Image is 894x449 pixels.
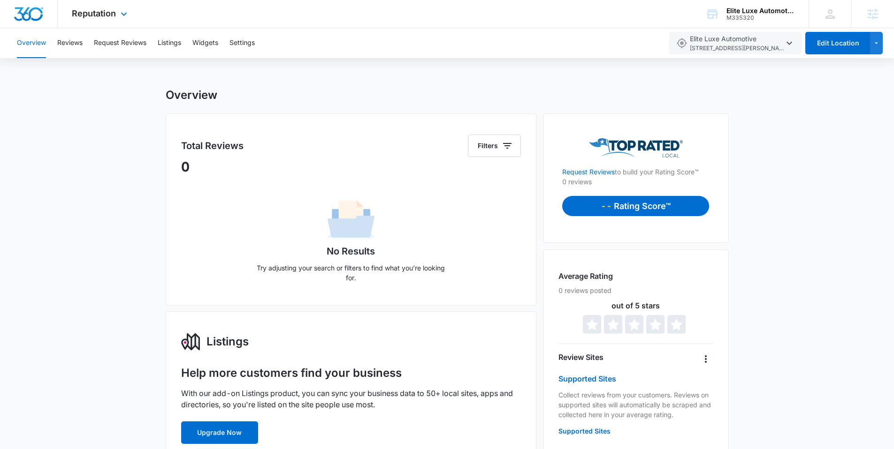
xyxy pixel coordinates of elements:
[562,168,615,176] a: Request Reviews
[669,32,802,54] button: Elite Luxe Automotive[STREET_ADDRESS][PERSON_NAME],Longmont,CO
[181,388,521,410] p: With our add-on Listings product, you can sync your business data to 50+ local sites, apps and di...
[589,138,683,157] img: Top Rated Local Logo
[558,427,611,435] a: Supported Sites
[558,390,713,419] p: Collect reviews from your customers. Reviews on supported sites will automatically be scraped and...
[805,32,870,54] button: Edit Location
[252,263,450,283] p: Try adjusting your search or filters to find what you’re looking for.
[327,244,375,258] h1: No Results
[558,352,604,363] h4: Review Sites
[726,7,795,15] div: account name
[562,157,709,177] p: to build your Rating Score™
[94,28,146,58] button: Request Reviews
[206,333,249,350] h3: Listings
[468,135,521,157] button: Filters
[726,15,795,21] div: account id
[229,28,255,58] button: Settings
[690,34,784,53] span: Elite Luxe Automotive
[192,28,218,58] button: Widgets
[558,270,613,282] h4: Average Rating
[558,374,616,383] a: Supported Sites
[181,139,244,153] h5: Total Reviews
[614,200,671,212] p: Rating Score™
[558,302,713,309] p: out of 5 stars
[57,28,83,58] button: Reviews
[158,28,181,58] button: Listings
[690,44,784,53] span: [STREET_ADDRESS][PERSON_NAME] , Longmont , CO
[698,352,713,367] button: Overflow Menu
[166,88,217,102] h1: Overview
[328,197,374,244] img: No Data
[72,8,116,18] span: Reputation
[181,366,402,380] h1: Help more customers find your business
[558,285,713,295] p: 0 reviews posted
[181,159,190,175] span: 0
[17,28,46,58] button: Overview
[562,177,709,187] p: 0 reviews
[181,421,258,444] button: Upgrade Now
[601,200,614,212] p: --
